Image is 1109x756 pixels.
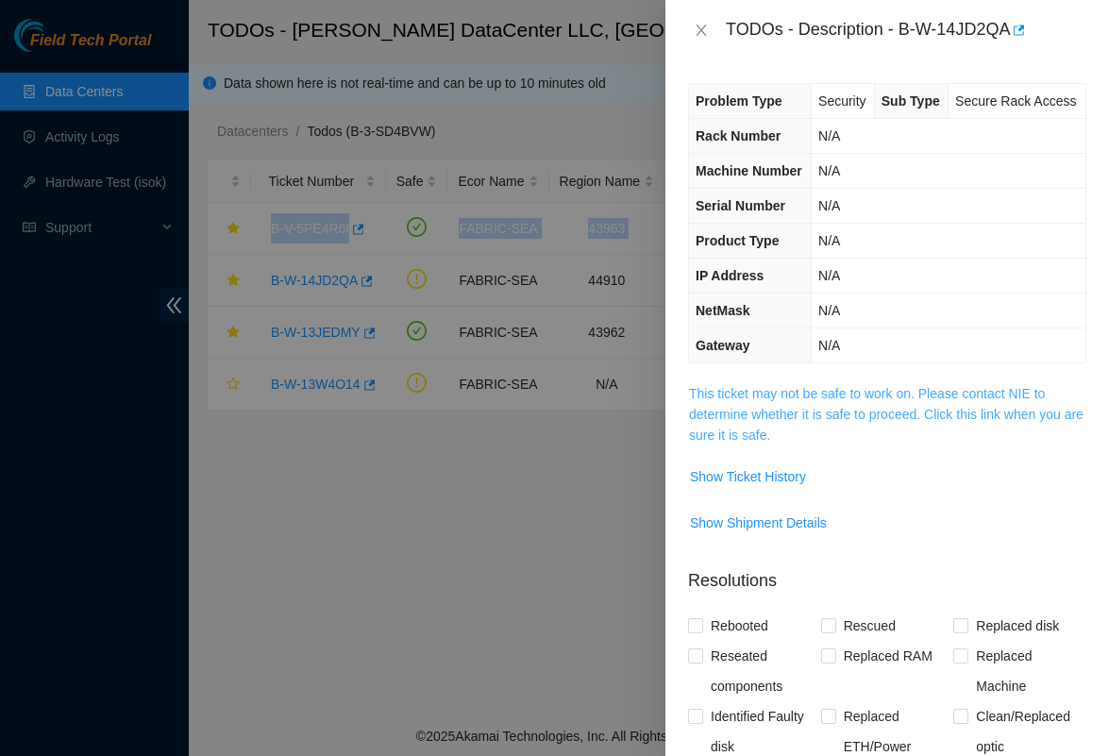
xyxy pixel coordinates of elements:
[882,93,940,109] span: Sub Type
[690,466,806,487] span: Show Ticket History
[703,611,776,641] span: Rebooted
[818,233,840,248] span: N/A
[688,22,714,40] button: Close
[689,508,828,538] button: Show Shipment Details
[688,553,1086,594] p: Resolutions
[696,163,802,178] span: Machine Number
[818,198,840,213] span: N/A
[696,233,779,248] span: Product Type
[696,303,750,318] span: NetMask
[696,198,785,213] span: Serial Number
[696,338,750,353] span: Gateway
[818,338,840,353] span: N/A
[696,268,764,283] span: IP Address
[968,611,1067,641] span: Replaced disk
[703,641,821,701] span: Reseated components
[818,93,866,109] span: Security
[689,462,807,492] button: Show Ticket History
[968,641,1086,701] span: Replaced Machine
[818,303,840,318] span: N/A
[818,163,840,178] span: N/A
[689,386,1084,443] a: This ticket may not be safe to work on. Please contact NIE to determine whether it is safe to pro...
[836,611,903,641] span: Rescued
[696,128,781,143] span: Rack Number
[955,93,1076,109] span: Secure Rack Access
[818,128,840,143] span: N/A
[690,512,827,533] span: Show Shipment Details
[818,268,840,283] span: N/A
[694,23,709,38] span: close
[696,93,782,109] span: Problem Type
[726,15,1086,45] div: TODOs - Description - B-W-14JD2QA
[836,641,940,671] span: Replaced RAM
